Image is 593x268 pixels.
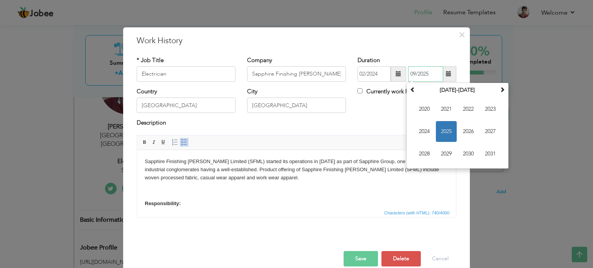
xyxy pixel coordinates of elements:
label: Country [137,88,157,96]
button: Close [456,29,468,41]
span: 2021 [436,99,457,120]
a: Insert/Remove Numbered List [171,138,179,147]
label: Description [137,119,166,127]
label: Company [247,56,272,64]
span: 2026 [458,121,479,142]
input: Present [408,66,443,82]
th: Select Decade [417,84,498,96]
div: Statistics [383,209,452,216]
span: 2030 [458,143,479,164]
a: Insert/Remove Bulleted List [180,138,188,147]
a: Bold [141,138,149,147]
span: 2029 [436,143,457,164]
span: 2027 [480,121,501,142]
h3: Work History [137,35,456,47]
label: Currently work here [357,88,417,96]
label: City [247,88,258,96]
span: 2020 [414,99,435,120]
iframe: Rich Text Editor, workEditor [137,150,456,208]
span: 2028 [414,143,435,164]
a: Italic [150,138,158,147]
button: Delete [381,251,421,266]
span: Previous Decade [410,87,415,92]
span: Next Decade [500,87,505,92]
span: 2024 [414,121,435,142]
a: Underline [159,138,168,147]
span: 2031 [480,143,501,164]
label: * Job Title [137,56,164,64]
span: × [459,28,465,42]
input: Currently work here [357,88,363,93]
span: Characters (with HTML): 740/4000 [383,209,451,216]
label: Duration [357,56,380,64]
span: 2022 [458,99,479,120]
button: Cancel [424,251,456,266]
span: 2025 [436,121,457,142]
span: 2023 [480,99,501,120]
button: Save [344,251,378,266]
input: From [357,66,391,82]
